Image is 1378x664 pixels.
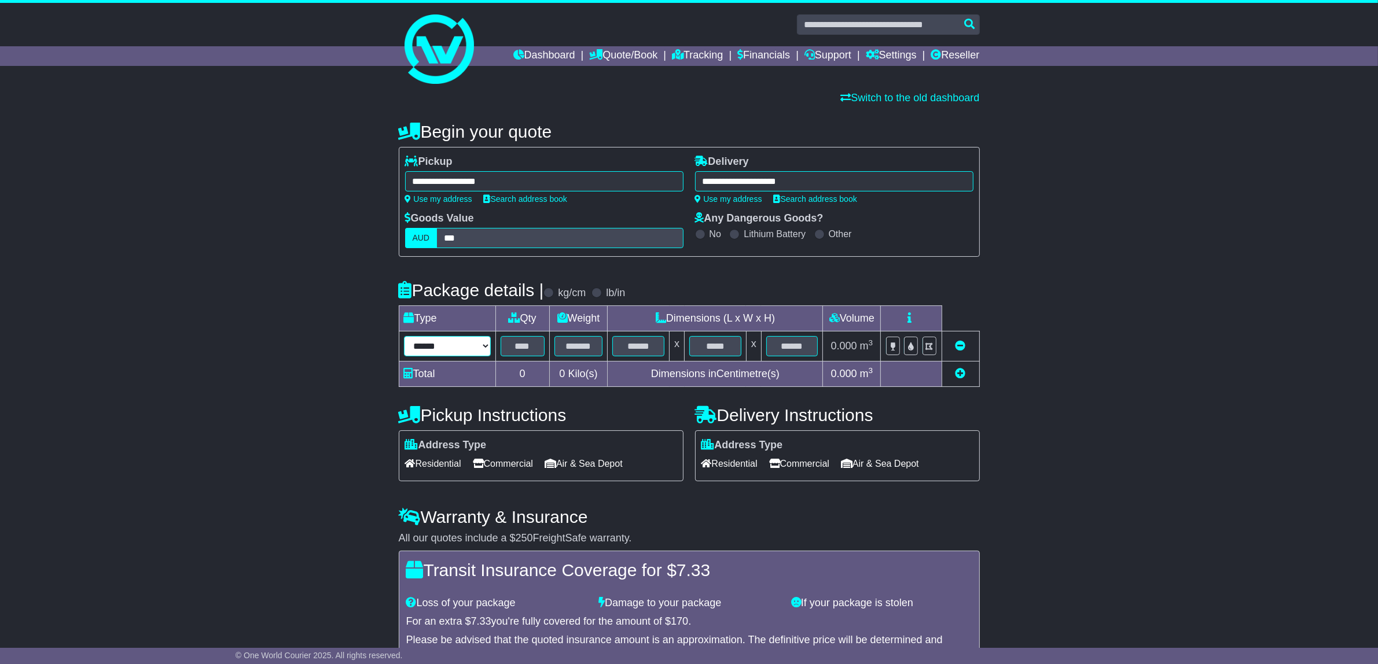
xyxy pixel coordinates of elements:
[869,366,873,375] sup: 3
[695,156,749,168] label: Delivery
[236,651,403,660] span: © One World Courier 2025. All rights reserved.
[405,156,453,168] label: Pickup
[399,306,495,331] td: Type
[608,306,823,331] td: Dimensions (L x W x H)
[672,46,723,66] a: Tracking
[746,331,761,361] td: x
[785,597,978,610] div: If your package is stolen
[405,455,461,473] span: Residential
[549,306,608,331] td: Weight
[829,228,852,239] label: Other
[956,368,966,379] a: Add new item
[399,122,980,141] h4: Begin your quote
[860,368,873,379] span: m
[513,46,575,66] a: Dashboard
[406,634,972,659] div: Please be advised that the quoted insurance amount is an approximation. The definitive price will...
[860,340,873,352] span: m
[558,287,586,300] label: kg/cm
[484,194,567,204] a: Search address book
[823,306,881,331] td: Volume
[831,340,857,352] span: 0.000
[695,212,824,225] label: Any Dangerous Goods?
[804,46,851,66] a: Support
[399,507,980,526] h4: Warranty & Insurance
[695,194,762,204] a: Use my address
[701,439,783,452] label: Address Type
[695,405,980,425] h4: Delivery Instructions
[400,597,593,610] div: Loss of your package
[744,228,806,239] label: Lithium Battery
[737,46,790,66] a: Financials
[831,368,857,379] span: 0.000
[405,439,487,452] label: Address Type
[399,405,684,425] h4: Pickup Instructions
[549,361,608,387] td: Kilo(s)
[405,194,472,204] a: Use my address
[399,361,495,387] td: Total
[406,560,972,580] h4: Transit Insurance Coverage for $
[495,361,549,387] td: 0
[769,455,829,473] span: Commercial
[956,340,966,352] a: Remove this item
[473,455,533,473] span: Commercial
[931,46,979,66] a: Reseller
[606,287,625,300] label: lb/in
[841,455,919,473] span: Air & Sea Depot
[670,331,685,361] td: x
[671,615,688,627] span: 170
[701,455,758,473] span: Residential
[589,46,657,66] a: Quote/Book
[516,532,533,544] span: 250
[406,615,972,628] div: For an extra $ you're fully covered for the amount of $ .
[405,228,438,248] label: AUD
[471,615,491,627] span: 7.33
[840,92,979,104] a: Switch to the old dashboard
[866,46,917,66] a: Settings
[405,212,474,225] label: Goods Value
[545,455,623,473] span: Air & Sea Depot
[710,228,721,239] label: No
[677,560,710,580] span: 7.33
[774,194,857,204] a: Search address book
[399,532,980,545] div: All our quotes include a $ FreightSafe warranty.
[559,368,565,379] span: 0
[495,306,549,331] td: Qty
[869,338,873,347] sup: 3
[608,361,823,387] td: Dimensions in Centimetre(s)
[593,597,785,610] div: Damage to your package
[399,281,544,300] h4: Package details |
